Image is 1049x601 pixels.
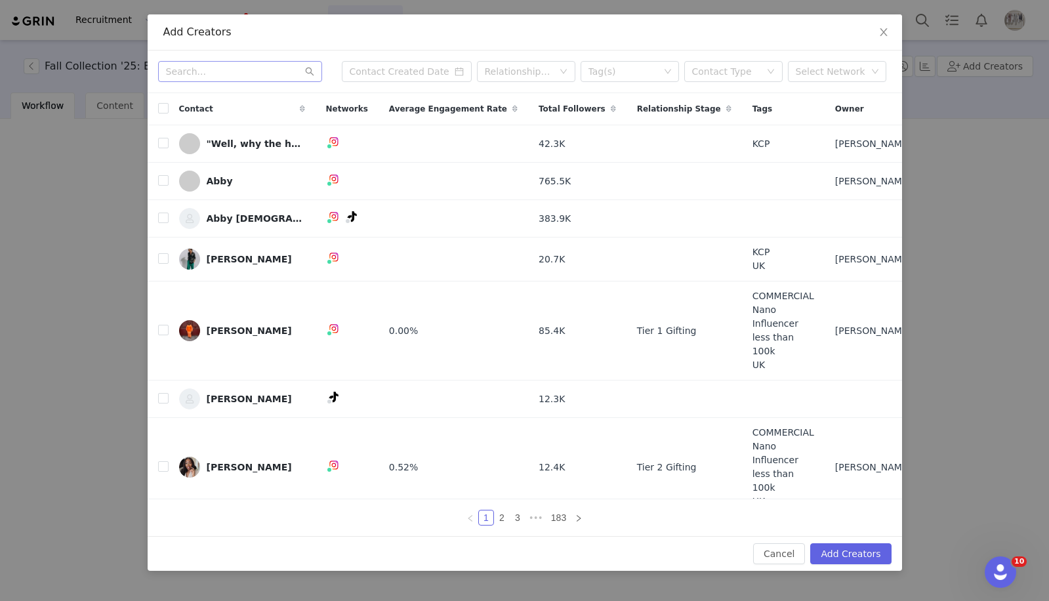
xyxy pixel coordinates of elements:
span: 0.00% [389,324,418,338]
span: 12.4K [539,461,565,474]
span: COMMERCIAL Nano Influencer less than 100k UK [752,426,814,508]
span: 42.3K [539,137,565,151]
span: KCP [752,137,770,151]
a: 1 [479,510,493,525]
div: Abby [DEMOGRAPHIC_DATA] [207,213,305,224]
img: instagram.svg [329,211,339,222]
img: instagram.svg [329,252,339,262]
span: [PERSON_NAME] [835,175,911,188]
a: "Well, why the hell not?" [179,133,305,154]
iframe: Intercom live chat [985,556,1016,588]
span: Total Followers [539,103,606,115]
a: 183 [547,510,570,525]
a: Abby [179,171,305,192]
input: Search... [158,61,322,82]
span: [PERSON_NAME] [835,137,911,151]
img: 56922738-3375-41c3-b26c-b28260ea302d.jpg [179,249,200,270]
span: Relationship Stage [637,103,721,115]
i: icon: right [575,514,583,522]
a: [PERSON_NAME] [179,249,305,270]
span: Tags [752,103,772,115]
span: Contact [179,103,213,115]
span: 85.4K [539,324,565,338]
img: fc2bf269-d4a1-4367-9052-0a3e73bf9b38--s.jpg [179,457,200,478]
i: icon: down [664,68,672,77]
div: [PERSON_NAME] [207,325,292,336]
input: Contact Created Date [342,61,472,82]
i: icon: search [305,67,314,76]
button: Add Creators [810,543,891,564]
img: instagram.svg [329,460,339,470]
span: ••• [525,510,546,526]
img: 26915c04-939d-467a-815d-20de4d1d4361--s.jpg [179,388,200,409]
a: [PERSON_NAME] [179,457,305,478]
span: 10 [1012,556,1027,567]
img: a94d43db-96e4-42eb-83c3-495158e5d9c1--s.jpg [179,208,200,229]
img: instagram.svg [329,136,339,147]
div: Tag(s) [588,65,659,78]
span: [PERSON_NAME] [835,253,911,266]
div: "Well, why the hell not?" [207,138,305,149]
div: Contact Type [692,65,760,78]
div: Select Network [796,65,867,78]
a: [PERSON_NAME] [179,388,305,409]
a: 3 [510,510,525,525]
li: 1 [478,510,494,526]
li: 3 [510,510,525,526]
span: 765.5K [539,175,571,188]
li: Previous Page [463,510,478,526]
a: [PERSON_NAME] [179,320,305,341]
span: Average Engagement Rate [389,103,507,115]
button: Close [865,14,902,51]
span: Owner [835,103,864,115]
span: Networks [326,103,368,115]
span: [PERSON_NAME] [835,461,911,474]
i: icon: calendar [455,67,464,76]
i: icon: down [767,68,775,77]
img: instagram.svg [329,323,339,334]
a: Abby [DEMOGRAPHIC_DATA] [179,208,305,229]
li: 2 [494,510,510,526]
div: [PERSON_NAME] [207,254,292,264]
span: Tier 2 Gifting [637,461,697,474]
img: instagram.svg [329,174,339,184]
span: [PERSON_NAME] [835,324,911,338]
li: 183 [546,510,571,526]
li: Next 3 Pages [525,510,546,526]
span: Tier 1 Gifting [637,324,697,338]
div: [PERSON_NAME] [207,394,292,404]
div: [PERSON_NAME] [207,462,292,472]
div: Relationship Stage [485,65,553,78]
span: COMMERCIAL Nano Influencer less than 100k UK [752,289,814,372]
li: Next Page [571,510,586,526]
button: Cancel [753,543,805,564]
span: 0.52% [389,461,418,474]
img: 53cf1a2d-93ce-4a3c-990c-eda23fb760f8--s.jpg [179,320,200,341]
div: Abby [207,176,233,186]
i: icon: close [878,27,889,37]
div: Add Creators [163,25,886,39]
i: icon: down [560,68,567,77]
i: icon: left [466,514,474,522]
span: KCP UK [752,245,770,273]
span: 20.7K [539,253,565,266]
a: 2 [495,510,509,525]
span: 12.3K [539,392,565,406]
span: 383.9K [539,212,571,226]
i: icon: down [871,68,879,77]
